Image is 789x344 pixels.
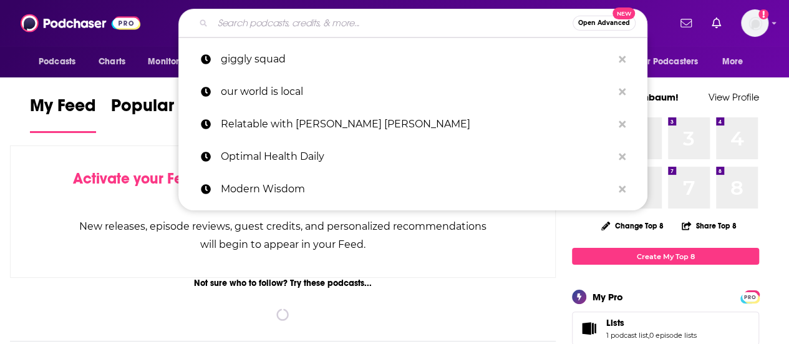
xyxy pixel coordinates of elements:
[90,50,133,74] a: Charts
[606,317,624,328] span: Lists
[606,331,648,340] a: 1 podcast list
[741,9,768,37] img: User Profile
[572,248,759,265] a: Create My Top 8
[606,317,697,328] a: Lists
[30,95,96,133] a: My Feed
[111,95,217,124] span: Popular Feed
[99,53,125,71] span: Charts
[221,108,612,140] p: Relatable with Allie Beth Stuckey
[707,12,726,34] a: Show notifications dropdown
[73,170,493,206] div: by following Podcasts, Creators, Lists, and other Users!
[178,140,647,173] a: Optimal Health Daily
[139,50,208,74] button: open menu
[709,91,759,103] a: View Profile
[612,7,635,19] span: New
[681,214,737,238] button: Share Top 8
[742,292,757,301] a: PRO
[758,9,768,19] svg: Add a profile image
[30,50,92,74] button: open menu
[578,20,630,26] span: Open Advanced
[630,50,716,74] button: open menu
[741,9,768,37] button: Show profile menu
[178,43,647,76] a: giggly squad
[648,331,649,340] span: ,
[675,12,697,34] a: Show notifications dropdown
[594,218,671,233] button: Change Top 8
[178,76,647,108] a: our world is local
[213,13,573,33] input: Search podcasts, credits, & more...
[714,50,759,74] button: open menu
[73,217,493,253] div: New releases, episode reviews, guest credits, and personalized recommendations will begin to appe...
[148,53,192,71] span: Monitoring
[30,95,96,124] span: My Feed
[573,16,636,31] button: Open AdvancedNew
[649,331,697,340] a: 0 episode lists
[39,53,75,71] span: Podcasts
[742,292,757,302] span: PRO
[638,53,698,71] span: For Podcasters
[221,140,612,173] p: Optimal Health Daily
[10,278,556,288] div: Not sure who to follow? Try these podcasts...
[178,173,647,205] a: Modern Wisdom
[576,320,601,337] a: Lists
[178,9,647,37] div: Search podcasts, credits, & more...
[221,173,612,205] p: Modern Wisdom
[221,76,612,108] p: our world is local
[221,43,612,76] p: giggly squad
[593,291,623,303] div: My Pro
[111,95,217,133] a: Popular Feed
[73,169,201,188] span: Activate your Feed
[722,53,743,71] span: More
[21,11,140,35] img: Podchaser - Follow, Share and Rate Podcasts
[741,9,768,37] span: Logged in as egilfenbaum
[178,108,647,140] a: Relatable with [PERSON_NAME] [PERSON_NAME]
